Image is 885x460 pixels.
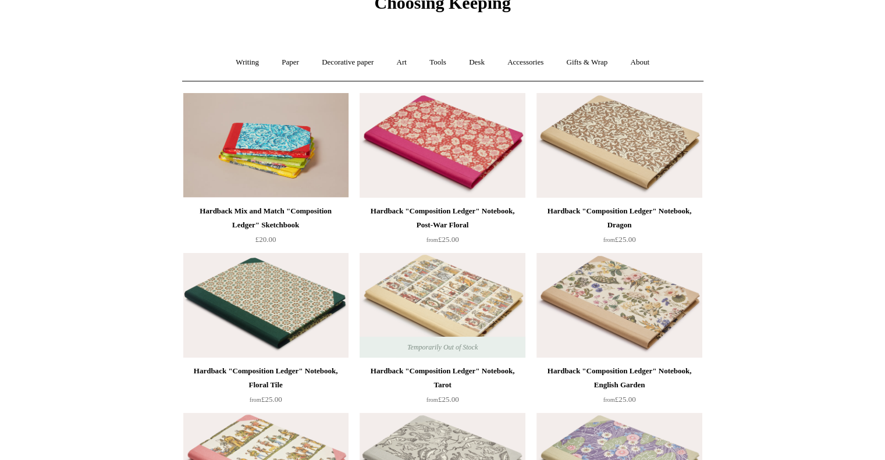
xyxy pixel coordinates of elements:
div: Hardback "Composition Ledger" Notebook, Dragon [539,204,699,232]
a: Decorative paper [311,47,384,78]
span: from [250,397,261,403]
span: Temporarily Out of Stock [396,337,489,358]
span: from [426,237,438,243]
a: Hardback "Composition Ledger" Notebook, Tarot from£25.00 [360,364,525,412]
div: Hardback "Composition Ledger" Notebook, English Garden [539,364,699,392]
span: from [603,237,615,243]
a: Hardback "Composition Ledger" Notebook, Tarot Hardback "Composition Ledger" Notebook, Tarot Tempo... [360,253,525,358]
img: Hardback "Composition Ledger" Notebook, Floral Tile [183,253,349,358]
a: Writing [225,47,269,78]
a: Hardback "Composition Ledger" Notebook, English Garden Hardback "Composition Ledger" Notebook, En... [536,253,702,358]
a: Hardback "Composition Ledger" Notebook, Floral Tile from£25.00 [183,364,349,412]
a: Hardback "Composition Ledger" Notebook, English Garden from£25.00 [536,364,702,412]
img: Hardback Mix and Match "Composition Ledger" Sketchbook [183,93,349,198]
a: Hardback "Composition Ledger" Notebook, Dragon from£25.00 [536,204,702,252]
img: Hardback "Composition Ledger" Notebook, Post-War Floral [360,93,525,198]
a: Desk [459,47,495,78]
span: £20.00 [255,235,276,244]
a: Paper [271,47,310,78]
span: £25.00 [603,235,636,244]
span: from [603,397,615,403]
img: Hardback "Composition Ledger" Notebook, Tarot [360,253,525,358]
div: Hardback "Composition Ledger" Notebook, Floral Tile [186,364,346,392]
img: Hardback "Composition Ledger" Notebook, English Garden [536,253,702,358]
div: Hardback Mix and Match "Composition Ledger" Sketchbook [186,204,346,232]
span: from [426,397,438,403]
span: £25.00 [426,395,459,404]
a: Hardback "Composition Ledger" Notebook, Floral Tile Hardback "Composition Ledger" Notebook, Flora... [183,253,349,358]
a: Hardback "Composition Ledger" Notebook, Post-War Floral Hardback "Composition Ledger" Notebook, P... [360,93,525,198]
a: Choosing Keeping [374,2,510,10]
img: Hardback "Composition Ledger" Notebook, Dragon [536,93,702,198]
div: Hardback "Composition Ledger" Notebook, Tarot [362,364,522,392]
a: Hardback "Composition Ledger" Notebook, Dragon Hardback "Composition Ledger" Notebook, Dragon [536,93,702,198]
a: About [620,47,660,78]
a: Tools [419,47,457,78]
a: Gifts & Wrap [556,47,618,78]
span: £25.00 [250,395,282,404]
a: Hardback Mix and Match "Composition Ledger" Sketchbook £20.00 [183,204,349,252]
div: Hardback "Composition Ledger" Notebook, Post-War Floral [362,204,522,232]
a: Hardback Mix and Match "Composition Ledger" Sketchbook Hardback Mix and Match "Composition Ledger... [183,93,349,198]
span: £25.00 [603,395,636,404]
span: £25.00 [426,235,459,244]
a: Hardback "Composition Ledger" Notebook, Post-War Floral from£25.00 [360,204,525,252]
a: Accessories [497,47,554,78]
a: Art [386,47,417,78]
